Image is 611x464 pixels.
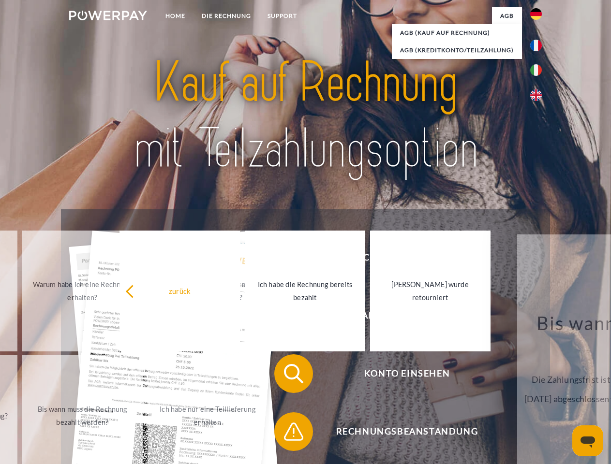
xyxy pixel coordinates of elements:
div: Ich habe nur eine Teillieferung erhalten [153,403,262,429]
img: logo-powerpay-white.svg [69,11,147,20]
a: agb [492,7,522,25]
img: it [530,64,542,76]
img: title-powerpay_de.svg [92,46,519,185]
img: en [530,89,542,101]
img: fr [530,40,542,51]
img: qb_search.svg [282,362,306,386]
div: Bis wann muss die Rechnung bezahlt werden? [28,403,137,429]
a: Home [157,7,194,25]
button: Konto einsehen [274,354,526,393]
iframe: Schaltfläche zum Öffnen des Messaging-Fensters [572,425,603,456]
img: qb_warning.svg [282,420,306,444]
a: AGB (Kauf auf Rechnung) [392,24,522,42]
div: Warum habe ich eine Rechnung erhalten? [28,278,137,304]
a: DIE RECHNUNG [194,7,259,25]
div: zurück [125,284,234,297]
button: Rechnungsbeanstandung [274,412,526,451]
span: Konto einsehen [288,354,525,393]
span: Rechnungsbeanstandung [288,412,525,451]
img: de [530,8,542,20]
a: SUPPORT [259,7,305,25]
div: Ich habe die Rechnung bereits bezahlt [251,278,359,304]
a: AGB (Kreditkonto/Teilzahlung) [392,42,522,59]
div: [PERSON_NAME] wurde retourniert [376,278,485,304]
